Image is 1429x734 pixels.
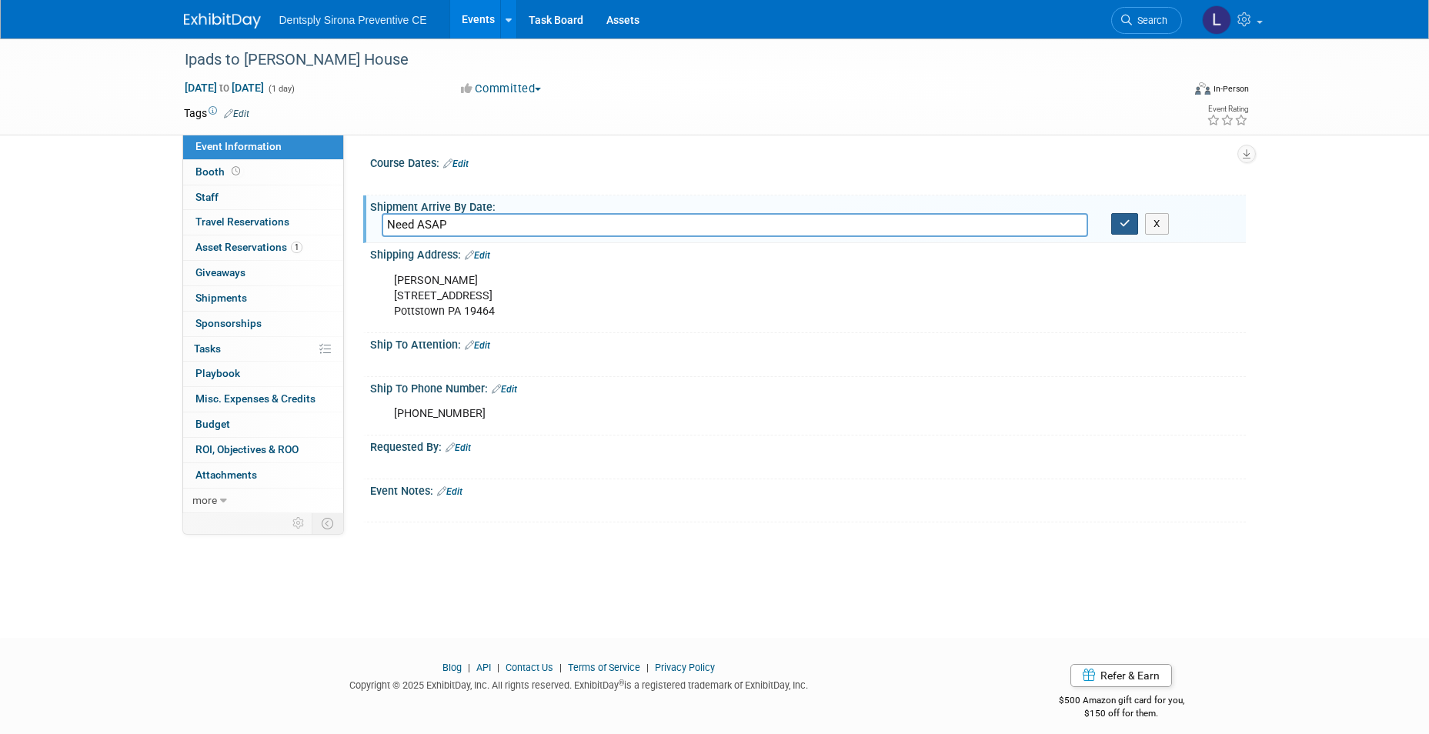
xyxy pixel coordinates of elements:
[443,158,469,169] a: Edit
[370,243,1246,263] div: Shipping Address:
[183,362,343,386] a: Playbook
[195,392,316,405] span: Misc. Expenses & Credits
[1207,105,1248,113] div: Event Rating
[184,105,249,121] td: Tags
[1145,213,1169,235] button: X
[456,81,547,97] button: Committed
[285,513,312,533] td: Personalize Event Tab Strip
[195,418,230,430] span: Budget
[194,342,221,355] span: Tasks
[1195,82,1210,95] img: Format-Inperson.png
[442,662,462,673] a: Blog
[183,135,343,159] a: Event Information
[383,265,1077,327] div: [PERSON_NAME] [STREET_ADDRESS] Pottstown PA 19464
[312,513,343,533] td: Toggle Event Tabs
[997,707,1246,720] div: $150 off for them.
[370,152,1246,172] div: Course Dates:
[568,662,640,673] a: Terms of Service
[183,489,343,513] a: more
[291,242,302,253] span: 1
[183,463,343,488] a: Attachments
[370,479,1246,499] div: Event Notes:
[195,165,243,178] span: Booth
[195,367,240,379] span: Playbook
[267,84,295,94] span: (1 day)
[476,662,491,673] a: API
[506,662,553,673] a: Contact Us
[195,317,262,329] span: Sponsorships
[1213,83,1249,95] div: In-Person
[224,108,249,119] a: Edit
[655,662,715,673] a: Privacy Policy
[556,662,566,673] span: |
[195,191,219,203] span: Staff
[464,662,474,673] span: |
[195,140,282,152] span: Event Information
[997,684,1246,719] div: $500 Amazon gift card for you,
[183,261,343,285] a: Giveaways
[383,399,1077,429] div: [PHONE_NUMBER]
[492,384,517,395] a: Edit
[195,292,247,304] span: Shipments
[493,662,503,673] span: |
[229,165,243,177] span: Booth not reserved yet
[370,333,1246,353] div: Ship To Attention:
[192,494,217,506] span: more
[184,675,975,692] div: Copyright © 2025 ExhibitDay, Inc. All rights reserved. ExhibitDay is a registered trademark of Ex...
[184,81,265,95] span: [DATE] [DATE]
[183,185,343,210] a: Staff
[184,13,261,28] img: ExhibitDay
[183,337,343,362] a: Tasks
[465,340,490,351] a: Edit
[370,435,1246,455] div: Requested By:
[370,195,1246,215] div: Shipment Arrive By Date:
[446,442,471,453] a: Edit
[643,662,653,673] span: |
[619,679,624,687] sup: ®
[437,486,462,497] a: Edit
[183,438,343,462] a: ROI, Objectives & ROO
[217,82,232,94] span: to
[183,412,343,437] a: Budget
[183,210,343,235] a: Travel Reservations
[1202,5,1231,35] img: Lindsey Stutz
[1111,7,1182,34] a: Search
[195,469,257,481] span: Attachments
[195,241,302,253] span: Asset Reservations
[1070,664,1172,687] a: Refer & Earn
[370,377,1246,397] div: Ship To Phone Number:
[183,235,343,260] a: Asset Reservations1
[179,46,1159,74] div: Ipads to [PERSON_NAME] House
[183,286,343,311] a: Shipments
[195,215,289,228] span: Travel Reservations
[1132,15,1167,26] span: Search
[1091,80,1250,103] div: Event Format
[195,443,299,455] span: ROI, Objectives & ROO
[195,266,245,279] span: Giveaways
[183,387,343,412] a: Misc. Expenses & Credits
[279,14,427,26] span: Dentsply Sirona Preventive CE
[183,312,343,336] a: Sponsorships
[465,250,490,261] a: Edit
[183,160,343,185] a: Booth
